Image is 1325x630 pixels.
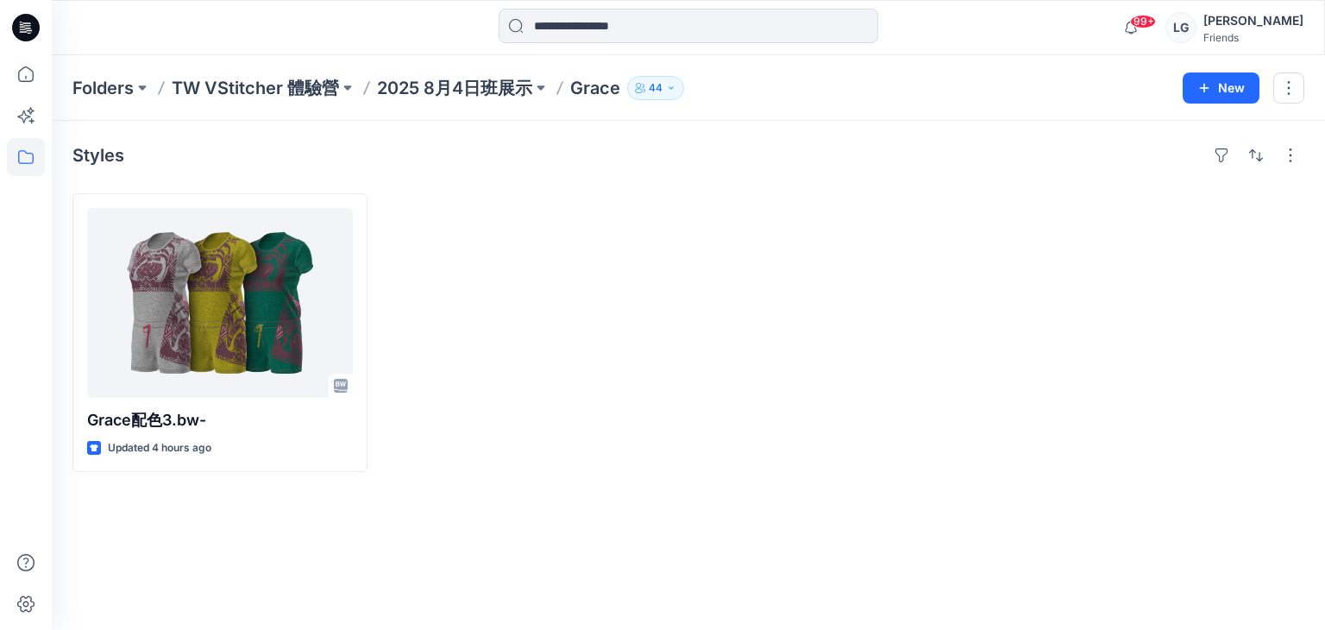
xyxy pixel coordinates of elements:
a: 2025 8月4日班展示 [377,76,532,100]
button: New [1183,72,1259,104]
p: Grace [570,76,620,100]
a: Grace配色3.bw- [87,208,353,398]
h4: Styles [72,145,124,166]
div: Friends [1203,31,1303,44]
a: Folders [72,76,134,100]
p: 44 [649,79,662,98]
div: [PERSON_NAME] [1203,10,1303,31]
p: Updated 4 hours ago [108,439,211,457]
span: 99+ [1130,15,1156,28]
button: 44 [627,76,684,100]
p: Grace配色3.bw- [87,408,353,432]
div: LG [1165,12,1196,43]
a: TW VStitcher 體驗營 [172,76,339,100]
